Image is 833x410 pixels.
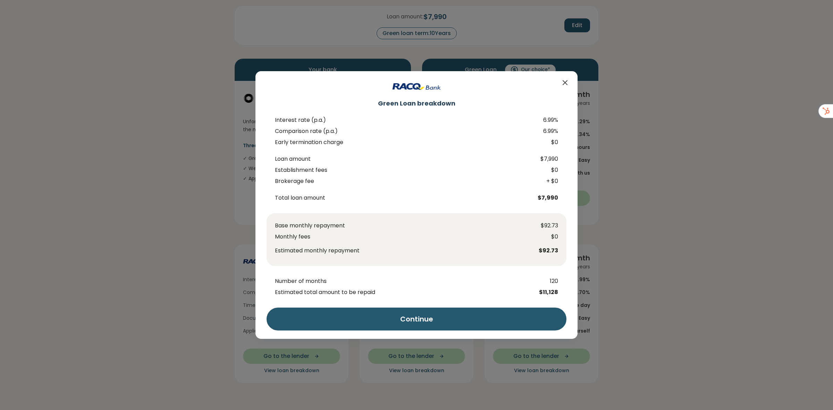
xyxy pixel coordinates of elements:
[267,99,566,108] h2: Green Loan breakdown
[523,233,558,241] span: $0
[532,127,566,135] span: 6.99%
[275,116,532,124] span: Interest rate (p.a.)
[532,116,566,124] span: 6.99%
[532,155,566,163] span: $7,990
[275,277,532,285] span: Number of months
[523,221,558,230] span: $92.73
[532,277,566,285] span: 120
[275,194,532,202] span: Total loan amount
[532,194,566,202] span: $7,990
[275,127,532,135] span: Comparison rate (p.a.)
[275,138,532,147] span: Early termination charge
[392,80,441,93] img: Lender Logo
[798,377,833,410] iframe: Chat Widget
[275,288,532,296] span: Estimated total amount to be repaid
[275,177,532,185] span: Brokerage fee
[275,246,523,255] span: Estimated monthly repayment
[523,246,558,255] span: $92.73
[275,221,523,230] span: Base monthly repayment
[532,288,566,296] span: $11,128
[532,177,566,185] span: + $0
[532,166,566,174] span: $0
[561,78,569,87] button: Close
[267,308,566,330] button: Continue
[275,166,532,174] span: Establishment fees
[275,233,523,241] span: Monthly fees
[532,138,566,147] span: $0
[275,155,532,163] span: Loan amount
